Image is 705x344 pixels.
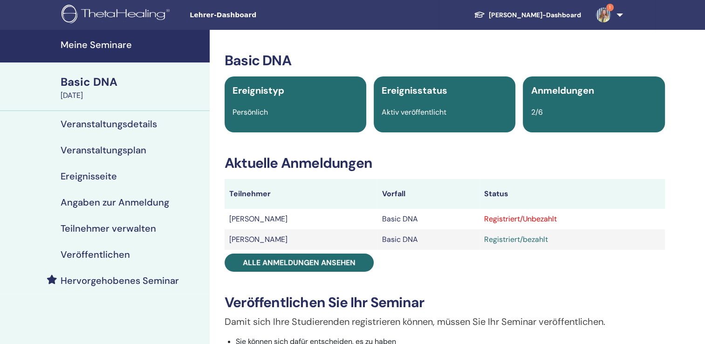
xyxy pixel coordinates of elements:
[233,84,284,96] span: Ereignistyp
[596,7,611,22] img: default.jpg
[225,179,377,209] th: Teilnehmer
[377,229,479,250] td: Basic DNA
[225,254,374,272] a: Alle Anmeldungen ansehen
[225,229,377,250] td: [PERSON_NAME]
[190,10,329,20] span: Lehrer-Dashboard
[606,4,614,11] span: 1
[61,144,146,156] h4: Veranstaltungsplan
[382,107,446,117] span: Aktiv veröffentlicht
[61,118,157,130] h4: Veranstaltungsdetails
[61,249,130,260] h4: Veröffentlichen
[55,74,210,101] a: Basic DNA[DATE]
[61,39,204,50] h4: Meine Seminare
[225,294,665,311] h3: Veröffentlichen Sie Ihr Seminar
[382,84,447,96] span: Ereignisstatus
[377,179,479,209] th: Vorfall
[61,275,179,286] h4: Hervorgehobenes Seminar
[61,74,204,90] div: Basic DNA
[61,171,117,182] h4: Ereignisseite
[225,52,665,69] h3: Basic DNA
[531,84,594,96] span: Anmeldungen
[484,234,660,245] div: Registriert/bezahlt
[243,258,356,268] span: Alle Anmeldungen ansehen
[225,209,377,229] td: [PERSON_NAME]
[377,209,479,229] td: Basic DNA
[225,315,665,329] p: Damit sich Ihre Studierenden registrieren können, müssen Sie Ihr Seminar veröffentlichen.
[61,223,156,234] h4: Teilnehmer verwalten
[531,107,542,117] span: 2/6
[484,213,660,225] div: Registriert/Unbezahlt
[466,7,589,24] a: [PERSON_NAME]-Dashboard
[62,5,173,26] img: logo.png
[233,107,268,117] span: Persönlich
[479,179,665,209] th: Status
[225,155,665,172] h3: Aktuelle Anmeldungen
[61,90,204,101] div: [DATE]
[61,197,169,208] h4: Angaben zur Anmeldung
[474,11,485,19] img: graduation-cap-white.svg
